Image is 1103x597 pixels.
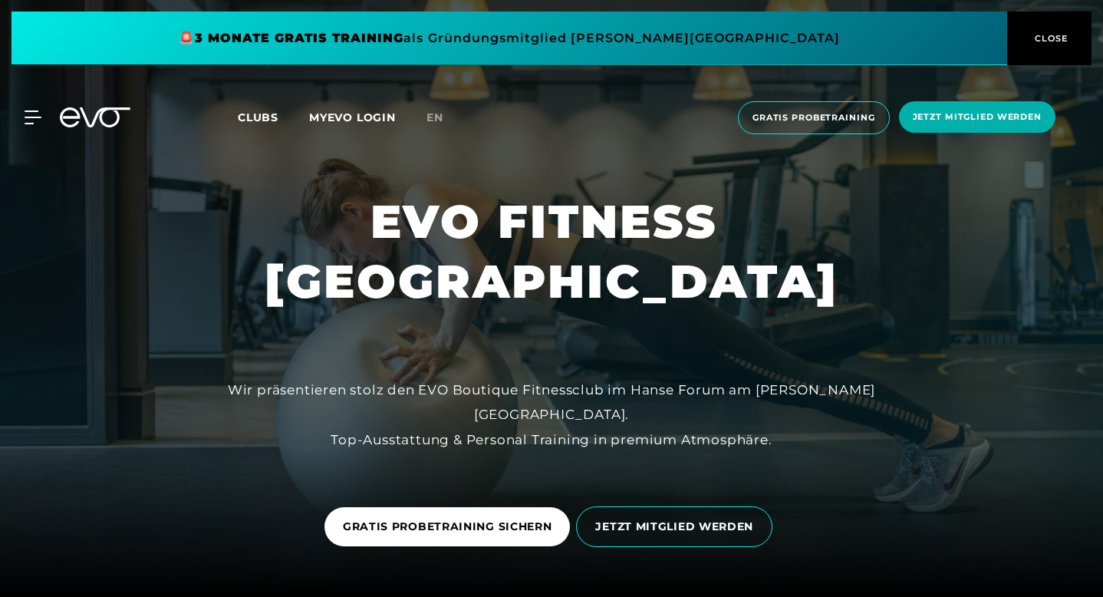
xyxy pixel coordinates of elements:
[309,110,396,124] a: MYEVO LOGIN
[913,110,1042,124] span: Jetzt Mitglied werden
[343,519,552,535] span: GRATIS PROBETRAINING SICHERN
[576,495,779,559] a: JETZT MITGLIED WERDEN
[733,101,894,134] a: Gratis Probetraining
[238,110,278,124] span: Clubs
[894,101,1060,134] a: Jetzt Mitglied werden
[752,111,875,124] span: Gratis Probetraining
[426,109,462,127] a: en
[206,378,897,452] div: Wir präsentieren stolz den EVO Boutique Fitnessclub im Hanse Forum am [PERSON_NAME][GEOGRAPHIC_DA...
[238,110,309,124] a: Clubs
[1007,12,1091,65] button: CLOSE
[265,192,838,312] h1: EVO FITNESS [GEOGRAPHIC_DATA]
[426,110,443,124] span: en
[324,496,577,558] a: GRATIS PROBETRAINING SICHERN
[595,519,753,535] span: JETZT MITGLIED WERDEN
[1031,31,1068,45] span: CLOSE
